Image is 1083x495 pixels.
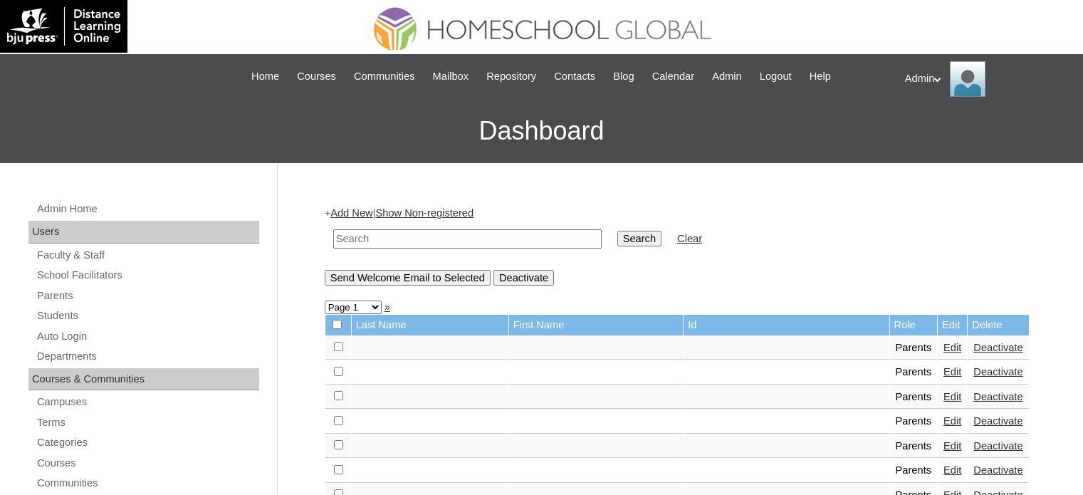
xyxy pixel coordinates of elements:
td: Edit [938,315,967,335]
span: Contacts [554,68,595,85]
a: Faculty & Staff [36,246,259,264]
a: Edit [943,391,961,402]
input: Search [617,231,661,246]
a: Add New [330,207,372,219]
a: Communities [36,474,259,492]
a: Show Non-registered [375,207,474,219]
td: Parents [890,336,938,360]
a: Home [244,68,286,85]
td: Parents [890,459,938,483]
a: Terms [36,414,259,432]
div: Users [28,221,259,244]
a: Parents [36,287,259,305]
a: Edit [943,342,961,353]
a: Students [36,307,259,325]
a: » [384,301,390,313]
span: Logout [760,68,792,85]
a: Edit [943,366,961,377]
a: Clear [677,233,702,244]
span: Calendar [652,68,694,85]
a: Help [802,68,838,85]
td: Id [684,315,889,335]
img: logo-white.png [7,7,120,46]
a: School Facilitators [36,266,259,284]
span: Help [810,68,831,85]
a: Edit [943,415,961,427]
td: Last Name [352,315,508,335]
a: Categories [36,434,259,452]
td: Parents [890,360,938,385]
a: Mailbox [426,68,476,85]
td: Parents [890,410,938,434]
a: Campuses [36,393,259,411]
a: Calendar [645,68,701,85]
a: Edit [943,440,961,452]
a: Admin Home [36,200,259,218]
div: + | [325,206,1030,285]
input: Search [333,229,602,249]
td: Delete [968,315,1028,335]
img: Admin Homeschool Global [950,61,985,97]
span: Mailbox [433,68,469,85]
a: Logout [753,68,799,85]
a: Admin [705,68,749,85]
td: Role [890,315,938,335]
span: Courses [297,68,336,85]
a: Auto Login [36,328,259,345]
div: Admin [905,61,1069,97]
td: Parents [890,385,938,410]
span: Home [251,68,279,85]
a: Deactivate [973,440,1022,452]
div: Courses & Communities [28,368,259,391]
td: First Name [509,315,683,335]
a: Deactivate [973,366,1022,377]
span: Repository [486,68,536,85]
a: Deactivate [973,415,1022,427]
h3: Dashboard [7,99,1076,163]
input: Send Welcome Email to Selected [325,270,491,286]
a: Contacts [547,68,602,85]
span: Communities [354,68,415,85]
a: Communities [347,68,422,85]
a: Deactivate [973,391,1022,402]
a: Deactivate [973,342,1022,353]
a: Departments [36,348,259,365]
a: Courses [36,454,259,472]
a: Deactivate [973,464,1022,476]
td: Parents [890,434,938,459]
a: Edit [943,464,961,476]
span: Blog [613,68,634,85]
span: Admin [712,68,742,85]
a: Blog [606,68,641,85]
input: Deactivate [493,270,554,286]
a: Repository [479,68,543,85]
a: Courses [290,68,343,85]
